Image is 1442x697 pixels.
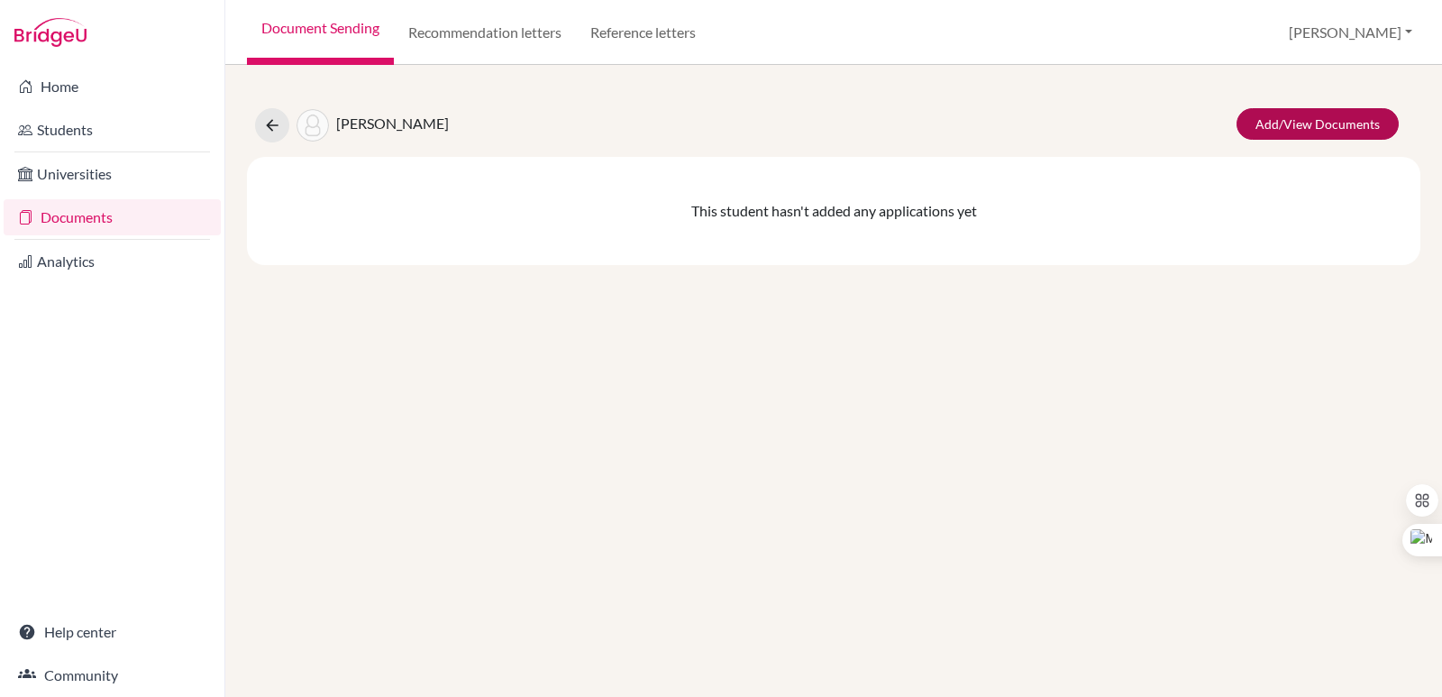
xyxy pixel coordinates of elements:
[247,157,1420,265] div: This student hasn't added any applications yet
[4,112,221,148] a: Students
[1237,108,1399,140] a: Add/View Documents
[336,115,449,132] span: [PERSON_NAME]
[4,156,221,192] a: Universities
[4,199,221,235] a: Documents
[4,657,221,693] a: Community
[4,69,221,105] a: Home
[4,614,221,650] a: Help center
[4,243,221,280] a: Analytics
[1281,15,1420,50] button: [PERSON_NAME]
[14,18,87,47] img: Bridge-U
